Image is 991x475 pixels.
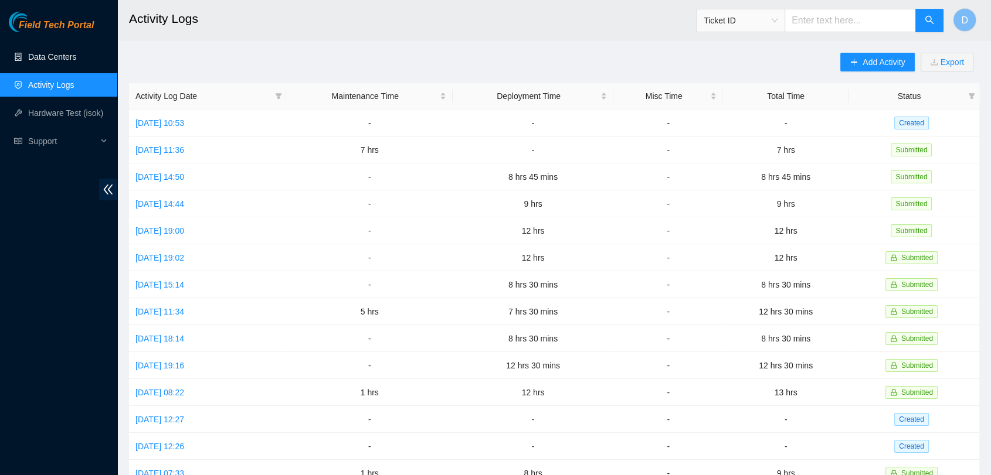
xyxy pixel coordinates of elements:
span: Created [894,440,929,453]
td: 13 hrs [723,379,848,406]
td: 8 hrs 45 mins [723,163,848,190]
a: Akamai TechnologiesField Tech Portal [9,21,94,36]
td: - [613,136,724,163]
span: Submitted [891,224,932,237]
a: [DATE] 19:02 [135,253,184,262]
td: 8 hrs 45 mins [453,163,613,190]
td: - [286,244,453,271]
span: Ticket ID [704,12,778,29]
td: - [286,163,453,190]
span: filter [273,87,284,105]
td: - [613,271,724,298]
td: 12 hrs 30 mins [453,352,613,379]
span: Submitted [901,307,933,316]
td: 9 hrs [723,190,848,217]
td: - [613,244,724,271]
span: Field Tech Portal [19,20,94,31]
span: Add Activity [863,56,905,69]
button: search [915,9,944,32]
td: - [613,163,724,190]
span: lock [890,389,897,396]
td: 12 hrs [453,244,613,271]
span: Submitted [891,197,932,210]
td: - [613,190,724,217]
td: 12 hrs 30 mins [723,352,848,379]
a: [DATE] 12:26 [135,442,184,451]
td: - [613,379,724,406]
span: Created [894,117,929,129]
td: 5 hrs [286,298,453,325]
td: 8 hrs 30 mins [723,325,848,352]
input: Enter text here... [785,9,916,32]
td: - [723,406,848,433]
span: lock [890,308,897,315]
span: filter [966,87,978,105]
td: - [613,433,724,460]
a: [DATE] 14:50 [135,172,184,182]
button: downloadExport [921,53,973,71]
td: 9 hrs [453,190,613,217]
a: [DATE] 11:34 [135,307,184,316]
td: - [453,406,613,433]
td: - [613,110,724,136]
td: - [286,325,453,352]
span: Support [28,129,97,153]
th: Total Time [723,83,848,110]
a: [DATE] 19:16 [135,361,184,370]
span: lock [890,254,897,261]
td: 8 hrs 30 mins [453,325,613,352]
span: Created [894,413,929,426]
td: 12 hrs 30 mins [723,298,848,325]
td: - [286,406,453,433]
a: [DATE] 10:53 [135,118,184,128]
td: - [286,217,453,244]
span: plus [850,58,858,67]
img: Akamai Technologies [9,12,59,32]
td: - [723,433,848,460]
td: 12 hrs [723,217,848,244]
td: - [286,190,453,217]
td: 7 hrs [286,136,453,163]
a: [DATE] 11:36 [135,145,184,155]
span: lock [890,281,897,288]
span: read [14,137,22,145]
a: Hardware Test (isok) [28,108,103,118]
td: 1 hrs [286,379,453,406]
td: 12 hrs [453,217,613,244]
td: 7 hrs [723,136,848,163]
a: Data Centers [28,52,76,61]
a: [DATE] 12:27 [135,415,184,424]
span: Submitted [901,361,933,370]
a: [DATE] 19:00 [135,226,184,235]
td: - [613,298,724,325]
td: - [286,433,453,460]
td: - [286,352,453,379]
button: plusAdd Activity [840,53,914,71]
td: 8 hrs 30 mins [453,271,613,298]
span: Submitted [901,254,933,262]
td: - [723,110,848,136]
span: lock [890,335,897,342]
span: Submitted [901,281,933,289]
td: 8 hrs 30 mins [723,271,848,298]
span: filter [275,93,282,100]
span: D [961,13,968,28]
button: D [953,8,976,32]
a: [DATE] 15:14 [135,280,184,289]
span: Status [855,90,963,102]
td: - [613,217,724,244]
span: Activity Log Date [135,90,270,102]
a: Activity Logs [28,80,74,90]
span: filter [968,93,975,100]
td: - [453,433,613,460]
td: - [453,136,613,163]
span: Submitted [901,388,933,397]
td: - [453,110,613,136]
td: - [613,406,724,433]
span: Submitted [891,170,932,183]
span: double-left [99,179,117,200]
td: 12 hrs [453,379,613,406]
a: [DATE] 14:44 [135,199,184,209]
td: - [286,110,453,136]
td: - [613,325,724,352]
